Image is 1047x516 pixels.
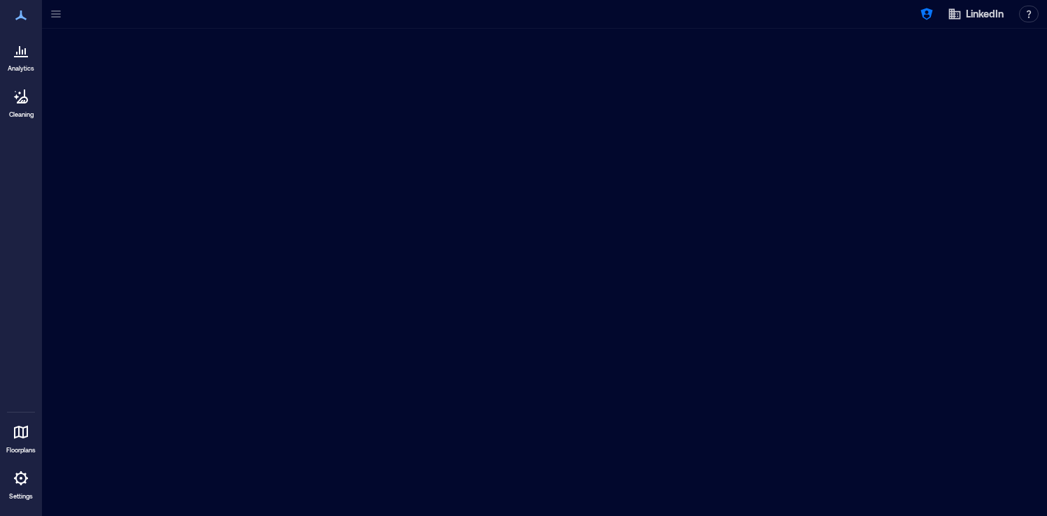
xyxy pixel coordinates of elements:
[2,415,40,459] a: Floorplans
[9,492,33,501] p: Settings
[3,34,38,77] a: Analytics
[6,446,36,454] p: Floorplans
[943,3,1008,25] button: LinkedIn
[9,110,34,119] p: Cleaning
[4,461,38,505] a: Settings
[3,80,38,123] a: Cleaning
[966,7,1004,21] span: LinkedIn
[8,64,34,73] p: Analytics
